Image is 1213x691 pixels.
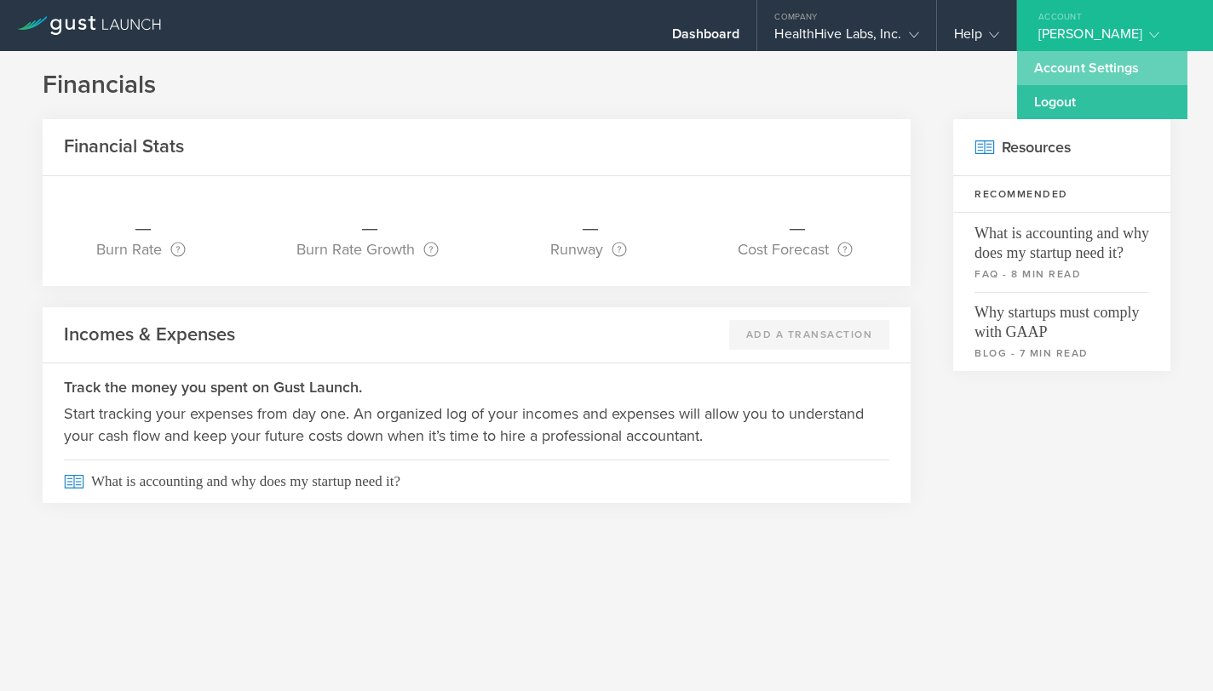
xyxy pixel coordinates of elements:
[296,202,443,238] div: _
[672,26,740,51] div: Dashboard
[64,403,889,447] p: Start tracking your expenses from day one. An organized log of your incomes and expenses will all...
[974,345,1149,361] small: blog - 7 min read
[1038,26,1183,51] div: [PERSON_NAME]
[953,213,1170,292] a: What is accounting and why does my startup need it?FAQ - 8 min read
[43,68,1170,102] h1: Financials
[64,134,184,159] h2: Financial Stats
[296,238,439,260] div: Burn Rate Growth
[64,376,889,398] h3: Track the money you spent on Gust Launch.
[738,238,853,260] div: Cost Forecast
[954,26,999,51] div: Help
[974,266,1149,282] small: FAQ - 8 min read
[96,202,190,238] div: _
[64,460,889,503] span: What is accounting and why does my startup need it?
[974,213,1149,263] span: What is accounting and why does my startup need it?
[550,238,627,260] div: Runway
[1128,609,1213,691] iframe: Chat Widget
[96,238,186,260] div: Burn Rate
[550,202,631,238] div: _
[64,323,235,347] h2: Incomes & Expenses
[953,176,1170,213] h3: Recommended
[43,460,911,503] a: What is accounting and why does my startup need it?
[774,26,918,51] div: HealthHive Labs, Inc.
[738,202,857,238] div: _
[953,292,1170,371] a: Why startups must comply with GAAPblog - 7 min read
[974,292,1149,342] span: Why startups must comply with GAAP
[953,119,1170,176] h2: Resources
